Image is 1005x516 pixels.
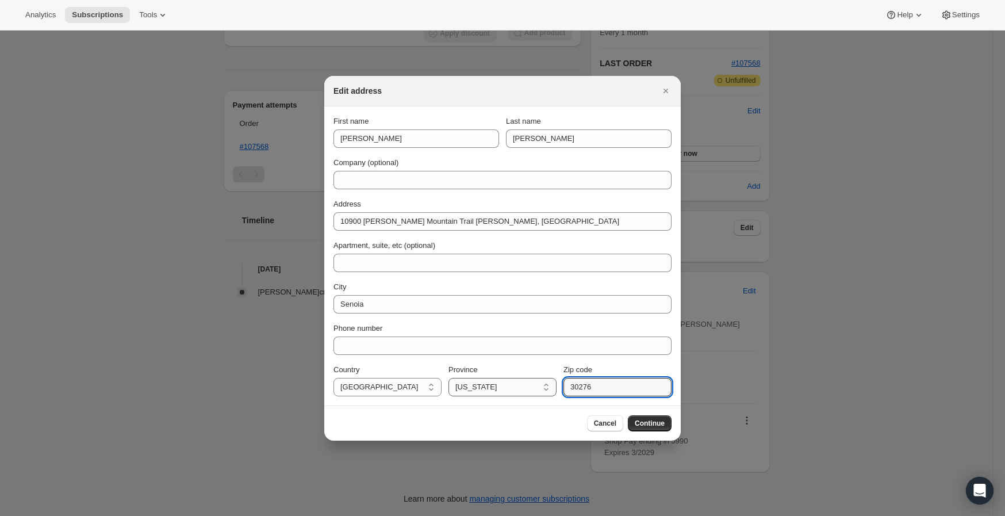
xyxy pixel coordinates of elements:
span: Settings [952,10,980,20]
button: Analytics [18,7,63,23]
button: Subscriptions [65,7,130,23]
span: Continue [635,419,665,428]
span: Zip code [563,365,592,374]
span: Address [333,200,361,208]
span: Company (optional) [333,158,398,167]
span: City [333,282,346,291]
button: Cancel [587,415,623,431]
button: Help [879,7,931,23]
button: Close [658,83,674,99]
button: Settings [934,7,987,23]
span: Subscriptions [72,10,123,20]
span: Country [333,365,360,374]
span: Analytics [25,10,56,20]
button: Tools [132,7,175,23]
span: First name [333,117,369,125]
span: Phone number [333,324,382,332]
span: Last name [506,117,541,125]
button: Continue [628,415,672,431]
span: Help [897,10,912,20]
span: Tools [139,10,157,20]
span: Province [448,365,478,374]
span: Cancel [594,419,616,428]
h2: Edit address [333,85,382,97]
span: Apartment, suite, etc (optional) [333,241,435,250]
div: Open Intercom Messenger [966,477,994,504]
